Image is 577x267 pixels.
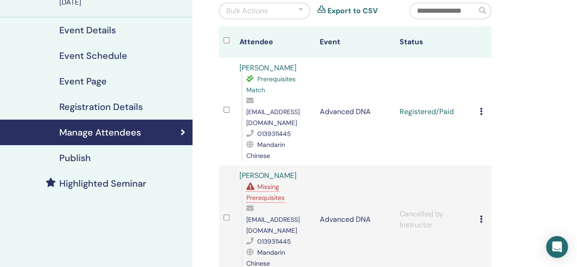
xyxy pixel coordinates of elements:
h4: Event Details [59,25,116,36]
h4: Manage Attendees [59,127,141,138]
span: Prerequisites Match [246,75,296,94]
span: [EMAIL_ADDRESS][DOMAIN_NAME] [246,108,300,127]
span: Mandarin Chinese [246,141,285,160]
a: Export to CSV [327,5,378,16]
h4: Publish [59,152,91,163]
th: Status [395,26,475,58]
h4: Highlighted Seminar [59,178,146,189]
div: Open Intercom Messenger [546,236,568,258]
a: [PERSON_NAME] [239,171,296,180]
div: Bulk Actions [226,5,268,16]
span: [EMAIL_ADDRESS][DOMAIN_NAME] [246,215,300,235]
span: 0139311445 [257,130,291,138]
th: Event [315,26,395,58]
td: Advanced DNA [315,58,395,166]
a: [PERSON_NAME] [239,63,296,73]
h4: Registration Details [59,101,143,112]
h4: Event Page [59,76,107,87]
span: 0139311445 [257,237,291,246]
span: Missing Prerequisites [246,183,285,202]
h4: Event Schedule [59,50,127,61]
th: Attendee [235,26,315,58]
